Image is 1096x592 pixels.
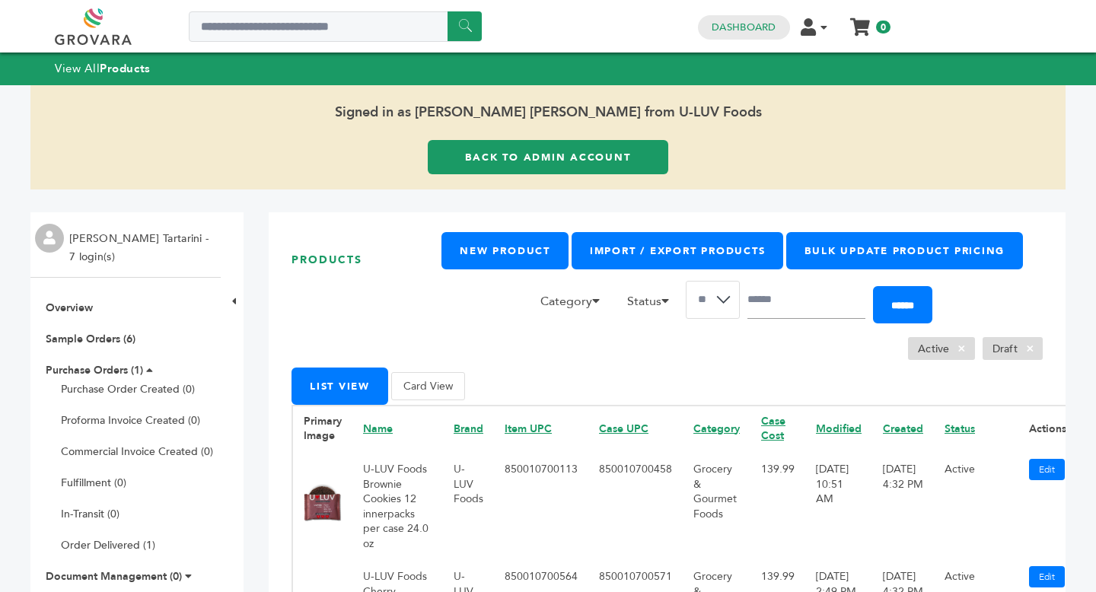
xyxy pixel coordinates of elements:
span: × [949,339,974,358]
td: [DATE] 4:32 PM [872,451,934,559]
th: Actions [1018,406,1091,451]
td: 850010700113 [494,451,588,559]
a: Item UPC [505,422,552,436]
a: Commercial Invoice Created (0) [61,444,213,459]
td: Grocery & Gourmet Foods [683,451,750,559]
td: Active [934,451,1018,559]
a: My Cart [852,14,869,30]
a: Edit [1029,459,1065,480]
input: Search a product or brand... [189,11,482,42]
a: In-Transit (0) [61,507,119,521]
th: Primary Image [292,406,352,451]
a: Brand [454,422,483,436]
img: No Image [304,484,342,522]
a: View AllProducts [55,61,151,76]
a: Status [945,422,975,436]
td: [DATE] 10:51 AM [805,451,872,559]
a: Case Cost [761,414,785,444]
a: Fulfillment (0) [61,476,126,490]
span: × [1018,339,1043,358]
a: Document Management (0) [46,569,182,584]
a: Proforma Invoice Created (0) [61,413,200,428]
li: Status [620,292,686,318]
li: Category [533,292,616,318]
span: Signed in as [PERSON_NAME] [PERSON_NAME] from U-LUV Foods [30,85,1066,140]
td: 139.99 [750,451,805,559]
a: Order Delivered (1) [61,538,155,552]
a: New Product [441,232,568,269]
a: Purchase Orders (1) [46,363,143,377]
img: profile.png [35,224,64,253]
a: Sample Orders (6) [46,332,135,346]
strong: Products [100,61,150,76]
li: [PERSON_NAME] Tartarini - 7 login(s) [69,230,212,266]
a: Bulk Update Product Pricing [786,232,1023,269]
a: Overview [46,301,93,315]
li: Active [908,337,975,360]
button: List View [292,368,388,405]
a: Import / Export Products [572,232,783,269]
a: Edit [1029,566,1065,587]
a: Case UPC [599,422,648,436]
a: Category [693,422,740,436]
h1: Products [292,232,441,288]
button: Card View [391,372,465,400]
a: Name [363,422,393,436]
td: 850010700458 [588,451,683,559]
a: Dashboard [712,21,776,34]
a: Back to Admin Account [428,140,668,174]
li: Draft [983,337,1043,360]
input: Search [747,281,865,319]
td: U-LUV Foods Brownie Cookies 12 innerpacks per case 24.0 oz [352,451,443,559]
td: U-LUV Foods [443,451,494,559]
span: 0 [876,21,890,33]
a: Purchase Order Created (0) [61,382,195,396]
a: Modified [816,422,862,436]
a: Created [883,422,923,436]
